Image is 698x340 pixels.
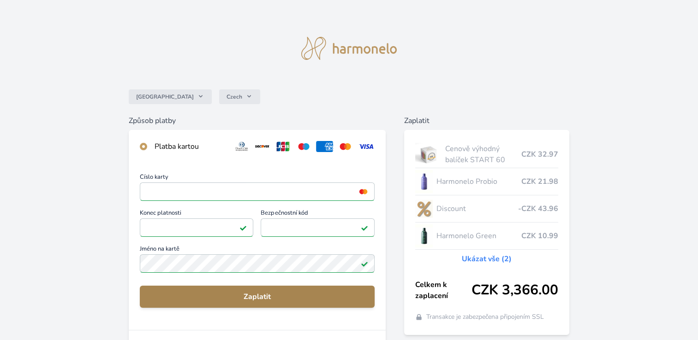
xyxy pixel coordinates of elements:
[265,221,370,234] iframe: Iframe pro bezpečnostní kód
[404,115,569,126] h6: Zaplatit
[227,93,242,100] span: Czech
[521,149,558,160] span: CZK 32.97
[436,230,521,241] span: Harmonelo Green
[436,176,521,187] span: Harmonelo Probio
[436,203,518,214] span: Discount
[129,89,212,104] button: [GEOGRAPHIC_DATA]
[254,141,271,152] img: discover.svg
[301,37,397,60] img: logo.svg
[357,188,370,196] img: mc
[274,141,292,152] img: jcb.svg
[415,197,433,220] img: discount-lo.png
[219,89,260,104] button: Czech
[140,174,375,182] span: Číslo karty
[144,185,370,198] iframe: Iframe pro číslo karty
[361,260,368,267] img: Platné pole
[140,246,375,254] span: Jméno na kartě
[144,221,250,234] iframe: Iframe pro datum vypršení platnosti
[316,141,333,152] img: amex.svg
[426,312,544,322] span: Transakce je zabezpečena připojením SSL
[445,143,521,165] span: Cenově výhodný balíček START 60
[140,286,375,308] button: Zaplatit
[155,141,226,152] div: Platba kartou
[521,176,558,187] span: CZK 21.98
[462,253,512,264] a: Ukázat vše (2)
[415,170,433,193] img: CLEAN_PROBIO_se_stinem_x-lo.jpg
[337,141,354,152] img: mc.svg
[140,254,375,273] input: Jméno na kartěPlatné pole
[129,115,386,126] h6: Způsob platby
[518,203,558,214] span: -CZK 43.96
[261,210,375,218] span: Bezpečnostní kód
[233,141,251,152] img: diners.svg
[361,224,368,231] img: Platné pole
[415,279,471,301] span: Celkem k zaplacení
[521,230,558,241] span: CZK 10.99
[415,143,441,166] img: start.jpg
[471,282,558,299] span: CZK 3,366.00
[147,291,367,302] span: Zaplatit
[136,93,194,100] span: [GEOGRAPHIC_DATA]
[415,224,433,247] img: CLEAN_GREEN_se_stinem_x-lo.jpg
[140,210,254,218] span: Konec platnosti
[295,141,312,152] img: maestro.svg
[239,224,247,231] img: Platné pole
[358,141,375,152] img: visa.svg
